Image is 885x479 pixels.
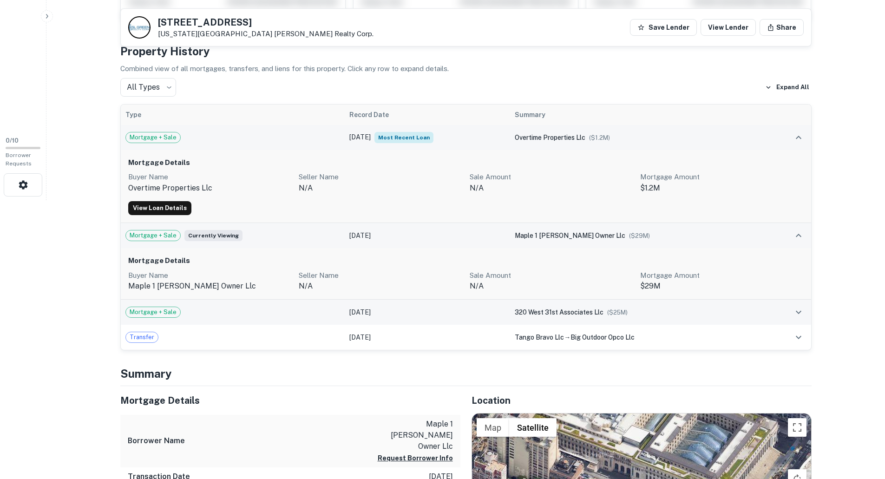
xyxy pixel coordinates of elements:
[128,270,292,281] p: Buyer Name
[630,19,697,36] button: Save Lender
[515,308,603,316] span: 320 west 31st associates llc
[477,418,509,437] button: Show street map
[472,394,812,407] h5: Location
[126,133,180,142] span: Mortgage + Sale
[515,334,564,341] span: tango bravo llc
[6,137,19,144] span: 0 / 10
[128,183,292,194] p: overtime properties llc
[509,418,557,437] button: Show satellite imagery
[6,152,32,167] span: Borrower Requests
[299,270,462,281] p: Seller Name
[640,183,804,194] p: $1.2M
[126,333,158,342] span: Transfer
[589,134,610,141] span: ($ 1.2M )
[126,231,180,240] span: Mortgage + Sale
[791,329,806,345] button: expand row
[120,63,812,74] p: Combined view of all mortgages, transfers, and liens for this property. Click any row to expand d...
[120,365,812,382] h4: Summary
[570,334,635,341] span: big outdoor opco llc
[128,281,292,292] p: maple 1 [PERSON_NAME] owner llc
[470,183,633,194] p: N/A
[128,157,804,168] h6: Mortgage Details
[345,125,510,150] td: [DATE]
[640,270,804,281] p: Mortgage Amount
[299,281,462,292] p: n/a
[640,281,804,292] p: $29M
[128,435,185,446] h6: Borrower Name
[126,308,180,317] span: Mortgage + Sale
[184,230,243,241] span: Currently viewing
[374,132,433,143] span: Most Recent Loan
[120,78,176,97] div: All Types
[128,171,292,183] p: Buyer Name
[345,325,510,350] td: [DATE]
[121,105,345,125] th: Type
[158,30,374,38] p: [US_STATE][GEOGRAPHIC_DATA]
[629,232,650,239] span: ($ 29M )
[763,80,812,94] button: Expand All
[299,183,462,194] p: n/a
[510,105,766,125] th: Summary
[345,300,510,325] td: [DATE]
[791,130,806,145] button: expand row
[378,453,453,464] button: Request Borrower Info
[128,201,191,215] a: View Loan Details
[788,418,806,437] button: Toggle fullscreen view
[158,18,374,27] h5: [STREET_ADDRESS]
[791,304,806,320] button: expand row
[345,223,510,248] td: [DATE]
[607,309,628,316] span: ($ 25M )
[470,171,633,183] p: Sale Amount
[369,419,453,452] p: maple 1 [PERSON_NAME] owner llc
[515,134,585,141] span: overtime properties llc
[120,43,812,59] h4: Property History
[701,19,756,36] a: View Lender
[515,232,625,239] span: maple 1 [PERSON_NAME] owner llc
[274,30,374,38] a: [PERSON_NAME] Realty Corp.
[120,394,460,407] h5: Mortgage Details
[640,171,804,183] p: Mortgage Amount
[760,19,804,36] button: Share
[470,270,633,281] p: Sale Amount
[299,171,462,183] p: Seller Name
[791,228,806,243] button: expand row
[128,256,804,266] h6: Mortgage Details
[515,332,761,342] div: →
[839,405,885,449] iframe: Chat Widget
[470,281,633,292] p: N/A
[345,105,510,125] th: Record Date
